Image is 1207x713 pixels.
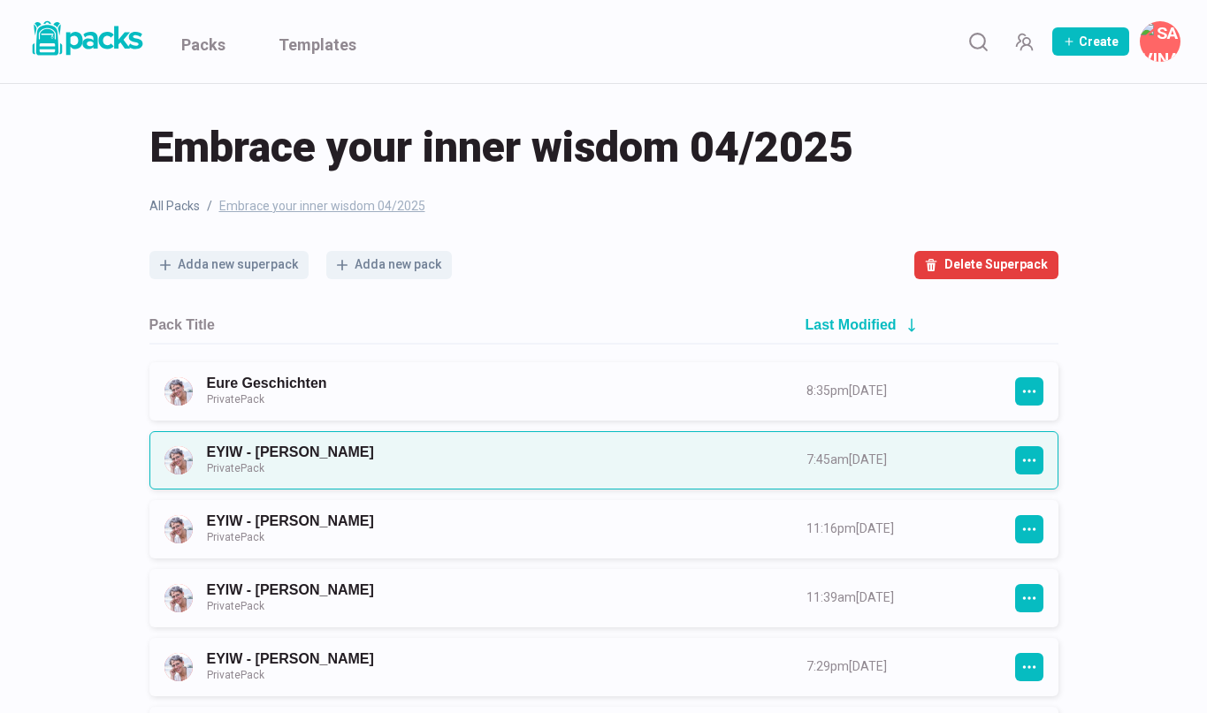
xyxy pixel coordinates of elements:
a: Packs logo [27,18,146,65]
span: / [207,197,212,216]
nav: breadcrumb [149,197,1058,216]
button: Adda new superpack [149,251,309,279]
a: All Packs [149,197,200,216]
span: Embrace your inner wisdom 04/2025 [219,197,425,216]
button: Search [960,24,996,59]
h2: Last Modified [806,316,897,333]
button: Delete Superpack [914,251,1058,279]
button: Create Pack [1052,27,1129,56]
h2: Pack Title [149,316,215,333]
img: Packs logo [27,18,146,59]
span: Embrace your inner wisdom 04/2025 [149,119,853,176]
button: Adda new pack [326,251,452,279]
button: Manage Team Invites [1006,24,1042,59]
button: Savina Tilmann [1140,21,1180,62]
